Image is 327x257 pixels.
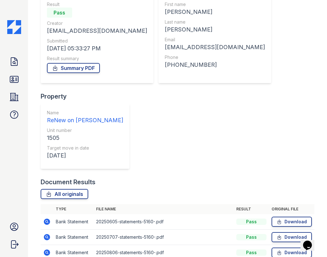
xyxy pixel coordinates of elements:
[47,145,123,151] div: Target move in date
[41,92,135,101] div: Property
[272,232,312,242] a: Download
[94,230,234,245] td: 20250707-statements-5160-.pdf
[272,217,312,227] a: Download
[41,178,95,186] div: Document Results
[165,43,265,52] div: [EMAIL_ADDRESS][DOMAIN_NAME]
[47,8,72,18] div: Pass
[165,19,265,25] div: Last name
[236,219,267,225] div: Pass
[53,204,94,214] th: Type
[47,26,147,35] div: [EMAIL_ADDRESS][DOMAIN_NAME]
[47,38,147,44] div: Submitted
[41,189,88,199] a: All originals
[47,1,147,8] div: Result
[165,60,265,69] div: [PHONE_NUMBER]
[47,55,147,62] div: Result summary
[47,20,147,26] div: Creator
[53,214,94,230] td: Bank Statement
[53,230,94,245] td: Bank Statement
[47,110,123,116] div: Name
[47,63,100,73] a: Summary PDF
[165,54,265,60] div: Phone
[7,20,21,34] img: CE_Icon_Blue-c292c112584629df590d857e76928e9f676e5b41ef8f769ba2f05ee15b207248.png
[269,204,314,214] th: Original file
[47,44,147,53] div: [DATE] 05:33:27 PM
[165,37,265,43] div: Email
[165,25,265,34] div: [PERSON_NAME]
[47,127,123,134] div: Unit number
[94,214,234,230] td: 20250605-statements-5160-.pdf
[47,110,123,125] a: Name ReNew on [PERSON_NAME]
[234,204,269,214] th: Result
[165,1,265,8] div: First name
[301,232,321,251] iframe: chat widget
[165,8,265,16] div: [PERSON_NAME]
[236,249,267,256] div: Pass
[47,151,123,160] div: [DATE]
[47,116,123,125] div: ReNew on [PERSON_NAME]
[47,134,123,142] div: 1505
[94,204,234,214] th: File name
[236,234,267,240] div: Pass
